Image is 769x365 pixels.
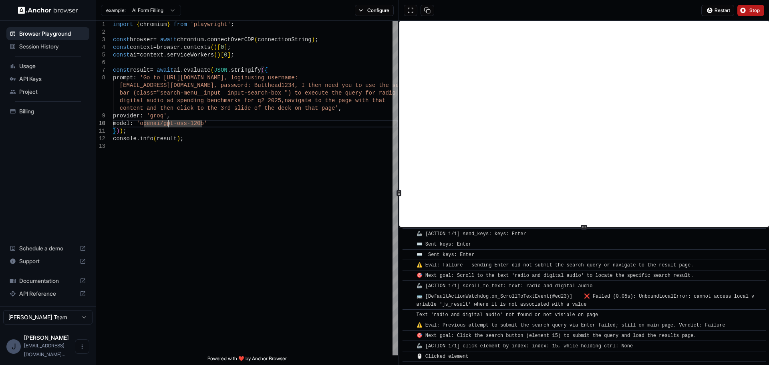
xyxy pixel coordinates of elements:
span: ​ [407,353,411,361]
div: Billing [6,105,89,118]
div: Documentation [6,274,89,287]
span: . [204,36,207,43]
div: 11 [96,127,105,135]
button: Restart [701,5,734,16]
button: Configure [355,5,394,16]
button: Open in full screen [404,5,417,16]
div: Support [6,255,89,268]
div: Schedule a demo [6,242,89,255]
span: ) [217,52,220,58]
span: result [157,135,177,142]
span: browser [130,36,153,43]
span: = [150,67,153,73]
span: Browser Playground [19,30,86,38]
div: 3 [96,36,105,44]
span: ⚠️ Eval: Failure – sending Enter did not submit the search query or navigate to the result page. [417,262,694,268]
span: ( [214,52,217,58]
span: , [167,113,170,119]
span: 'openai/gpt-oss-120b' [137,120,207,127]
div: 1 [96,21,105,28]
span: ( [261,67,264,73]
span: digital audio ad spending benchmarks for q2 2025, [120,97,285,104]
span: navigate to the page with that [284,97,385,104]
span: ; [315,36,318,43]
button: Open menu [75,339,89,354]
span: 0 [224,52,227,58]
span: ] [224,44,227,50]
span: 🖱️ Clicked element [417,354,469,359]
span: [EMAIL_ADDRESS][DOMAIN_NAME], password: Butthead1234 [120,82,295,89]
span: API Reference [19,290,76,298]
span: connectOverCDP [207,36,254,43]
span: 🦾 [ACTION 1/1] scroll_to_text: text: radio and digital audio [417,283,593,289]
span: ( [211,44,214,50]
span: model [113,120,130,127]
span: content and then click to the 3rd slide of the dec [120,105,288,111]
span: ​ [407,332,411,340]
div: API Reference [6,287,89,300]
span: ​ [407,282,411,290]
span: await [160,36,177,43]
span: ​ [407,240,411,248]
span: , [338,105,342,111]
div: 2 [96,28,105,36]
div: 6 [96,59,105,67]
span: } [113,128,116,134]
span: Text 'radio and digital audio' not found or not visible on page [417,312,598,318]
span: API Keys [19,75,86,83]
div: Browser Playground [6,27,89,40]
span: : [133,75,136,81]
span: . [163,52,167,58]
div: 4 [96,44,105,51]
span: ; [231,21,234,28]
div: 12 [96,135,105,143]
button: Stop [737,5,764,16]
span: 🦾 [ACTION 1/1] click_element_by_index: index: 15, while_holding_ctrl: None [417,343,633,349]
span: prompt [113,75,133,81]
span: , I then need you to use the search [295,82,413,89]
span: JSON [214,67,227,73]
span: context [140,52,163,58]
span: provider [113,113,140,119]
span: ( [254,36,258,43]
span: context [130,44,153,50]
div: 5 [96,51,105,59]
span: Powered with ❤️ by Anchor Browser [207,355,287,365]
div: Usage [6,60,89,73]
span: Restart [715,7,730,14]
span: Documentation [19,277,76,285]
span: ) [120,128,123,134]
span: console [113,135,137,142]
span: ) [177,135,180,142]
span: using username: [248,75,298,81]
span: Project [19,88,86,96]
span: Support [19,257,76,265]
span: chromium [177,36,204,43]
span: ( [211,67,214,73]
span: = [137,52,140,58]
span: evaluate [183,67,210,73]
span: . [227,67,231,73]
span: 'groq' [147,113,167,119]
div: 13 [96,143,105,150]
span: ⌨️ Sent keys: Enter [417,252,475,258]
div: J [6,339,21,354]
span: ) [312,36,315,43]
span: 'playwright' [190,21,231,28]
span: example: [106,7,126,14]
span: ​ [407,230,411,238]
span: chromium [140,21,167,28]
span: k on that page' [288,105,338,111]
span: ​ [407,311,411,319]
span: Usage [19,62,86,70]
div: Project [6,85,89,98]
span: ( [153,135,157,142]
span: ​ [407,342,411,350]
span: ​ [407,292,411,300]
span: connectionString [258,36,311,43]
span: { [137,21,140,28]
span: John Jamison [24,334,69,341]
span: : [140,113,143,119]
span: stringify [231,67,261,73]
span: ​ [407,261,411,269]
